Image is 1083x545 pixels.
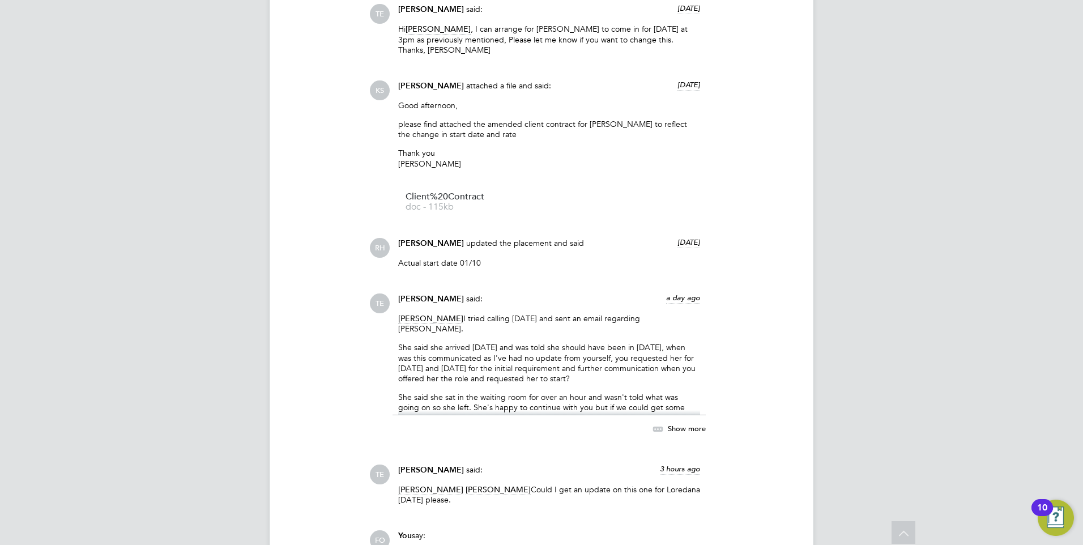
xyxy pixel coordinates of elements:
[398,5,464,14] span: [PERSON_NAME]
[398,81,464,91] span: [PERSON_NAME]
[1037,508,1047,522] div: 10
[398,465,464,475] span: [PERSON_NAME]
[668,424,706,433] span: Show more
[398,24,700,55] p: Hi , I can arrange for [PERSON_NAME] to come in for [DATE] at 3pm as previously mentioned, Please...
[406,193,496,201] span: Client%20Contract
[466,4,483,14] span: said:
[398,119,700,139] p: please find attached the amended client contract for [PERSON_NAME] to reflect the change in start...
[466,80,551,91] span: attached a file and said:
[370,4,390,24] span: TE
[370,238,390,258] span: RH
[370,293,390,313] span: TE
[677,80,700,90] span: [DATE]
[398,313,700,334] p: I tried calling [DATE] and sent an email regarding [PERSON_NAME].
[398,239,464,248] span: [PERSON_NAME]
[660,464,700,474] span: 3 hours ago
[466,484,531,495] span: [PERSON_NAME]
[398,258,700,268] p: Actual start date 01/10
[370,465,390,484] span: TE
[398,294,464,304] span: [PERSON_NAME]
[406,203,496,211] span: doc - 115kb
[398,484,700,505] p: Could I get an update on this one for Loredana [DATE] please.
[677,237,700,247] span: [DATE]
[370,80,390,100] span: KS
[1038,500,1074,536] button: Open Resource Center, 10 new notifications
[398,148,700,168] p: Thank you [PERSON_NAME]
[398,342,700,384] p: She said she arrived [DATE] and was told she should have been in [DATE], when was this communicat...
[466,465,483,475] span: said:
[677,3,700,13] span: [DATE]
[398,484,463,495] span: [PERSON_NAME]
[406,24,471,35] span: [PERSON_NAME]
[466,293,483,304] span: said:
[398,392,700,423] p: She said she sat in the waiting room for over an hour and wasn't told what was going on so she le...
[666,293,700,303] span: a day ago
[398,313,463,324] span: [PERSON_NAME]
[398,531,412,540] span: You
[466,238,584,248] span: updated the placement and said
[398,100,700,110] p: Good afternoon,
[406,193,496,211] a: Client%20Contract doc - 115kb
